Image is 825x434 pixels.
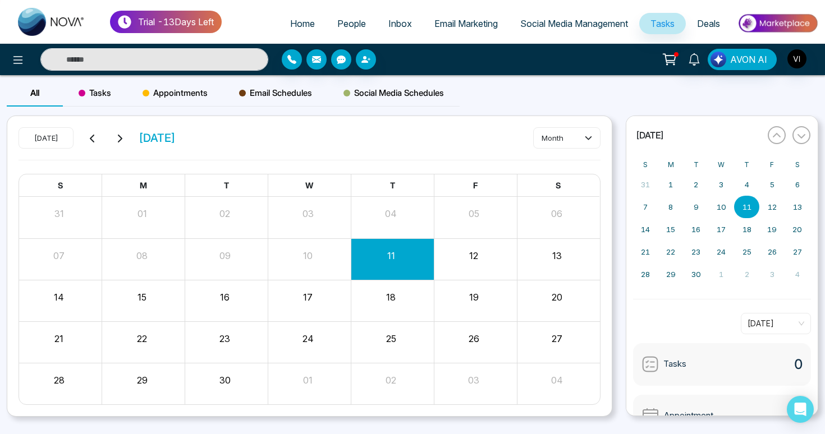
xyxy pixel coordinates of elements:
span: Email Schedules [239,86,312,100]
abbr: Saturday [795,160,800,169]
abbr: Wednesday [718,160,725,169]
button: 26 [469,332,479,345]
span: T [224,181,229,190]
abbr: September 26, 2025 [768,247,777,256]
span: Appointments [143,86,208,100]
button: 15 [137,290,146,304]
button: September 24, 2025 [709,241,734,263]
button: September 10, 2025 [709,196,734,218]
abbr: September 18, 2025 [742,225,751,234]
button: September 2, 2025 [684,173,709,196]
button: 09 [219,249,231,262]
span: T [390,181,395,190]
button: 11 [387,249,395,262]
span: People [337,18,366,29]
button: 24 [302,332,314,345]
button: 21 [54,332,63,345]
a: Social Media Management [509,13,639,34]
button: 01 [303,373,313,387]
button: 20 [552,290,562,304]
button: 02 [386,373,396,387]
span: [DATE] [139,130,176,146]
img: Appointment [641,407,659,425]
button: 01 [137,207,147,220]
abbr: September 9, 2025 [694,202,699,211]
abbr: Monday [668,160,674,169]
button: September 12, 2025 [759,196,785,218]
abbr: September 28, 2025 [641,270,650,279]
span: Email Marketing [434,18,498,29]
a: Inbox [377,13,423,34]
button: 05 [469,207,479,220]
span: F [473,181,478,190]
abbr: September 17, 2025 [717,225,726,234]
button: 28 [54,373,65,387]
abbr: October 3, 2025 [770,270,774,279]
abbr: September 20, 2025 [792,225,802,234]
button: September 13, 2025 [785,196,810,218]
button: 22 [137,332,147,345]
button: 04 [551,373,563,387]
img: Lead Flow [711,52,726,67]
span: M [140,181,147,190]
abbr: September 12, 2025 [768,202,777,211]
abbr: September 11, 2025 [742,202,751,211]
span: Tasks [79,86,111,100]
abbr: September 5, 2025 [770,180,774,189]
button: 25 [386,332,396,345]
a: Email Marketing [423,13,509,34]
abbr: September 23, 2025 [691,247,700,256]
p: Trial - 13 Days Left [138,15,214,29]
button: 07 [53,249,65,262]
button: September 23, 2025 [684,241,709,263]
button: 19 [469,290,479,304]
button: September 9, 2025 [684,196,709,218]
abbr: September 16, 2025 [691,225,700,234]
button: 12 [469,249,478,262]
abbr: Tuesday [694,160,699,169]
button: 16 [220,290,230,304]
button: 08 [136,249,148,262]
abbr: September 19, 2025 [767,225,777,234]
button: September 25, 2025 [734,241,759,263]
button: 13 [552,249,562,262]
button: September 22, 2025 [658,241,684,263]
button: 29 [137,373,148,387]
abbr: Friday [770,160,774,169]
span: W [305,181,313,190]
button: September 11, 2025 [734,196,759,218]
button: 17 [303,290,313,304]
button: September 7, 2025 [633,196,658,218]
abbr: September 29, 2025 [666,270,676,279]
button: 06 [551,207,562,220]
span: Deals [697,18,720,29]
button: September 4, 2025 [734,173,759,196]
button: September 30, 2025 [684,263,709,285]
abbr: September 25, 2025 [742,247,751,256]
span: Tasks [663,358,686,371]
abbr: September 30, 2025 [691,270,701,279]
abbr: September 4, 2025 [745,180,749,189]
abbr: September 22, 2025 [666,247,675,256]
button: October 1, 2025 [709,263,734,285]
button: 23 [219,332,230,345]
abbr: August 31, 2025 [641,180,650,189]
span: [DATE] [636,130,663,141]
abbr: September 24, 2025 [717,247,726,256]
button: 18 [386,290,396,304]
span: Today [748,315,804,332]
abbr: September 14, 2025 [641,225,650,234]
abbr: September 6, 2025 [795,180,800,189]
a: Tasks [639,13,686,34]
button: 31 [54,207,64,220]
div: Month View [19,174,601,405]
button: September 20, 2025 [785,218,810,241]
abbr: September 21, 2025 [641,247,650,256]
button: September 29, 2025 [658,263,684,285]
img: User Avatar [787,49,806,68]
span: AVON AI [730,53,767,66]
span: Home [290,18,315,29]
span: All [30,87,39,98]
button: 03 [302,207,314,220]
abbr: Thursday [744,160,749,169]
